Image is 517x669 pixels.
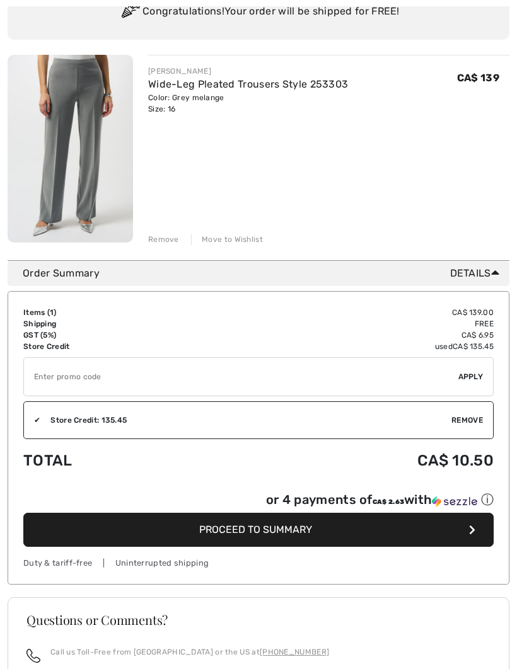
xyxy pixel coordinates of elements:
span: CA$ 2.63 [373,498,404,506]
div: Store Credit: 135.45 [40,415,451,426]
span: Remove [451,415,483,426]
td: CA$ 139.00 [207,307,494,318]
img: call [26,649,40,663]
td: CA$ 6.95 [207,329,494,341]
div: Duty & tariff-free | Uninterrupted shipping [23,557,494,569]
div: or 4 payments ofCA$ 2.63withSezzle Click to learn more about Sezzle [23,491,494,513]
td: CA$ 10.50 [207,439,494,482]
div: or 4 payments of with [266,491,494,508]
span: Details [450,266,504,281]
span: CA$ 135.45 [453,342,494,351]
a: Wide-Leg Pleated Trousers Style 253303 [148,78,348,90]
div: Order Summary [23,266,504,281]
td: Shipping [23,318,207,329]
h3: Questions or Comments? [26,614,491,626]
p: Call us Toll-Free from [GEOGRAPHIC_DATA] or the US at [50,646,329,658]
a: [PHONE_NUMBER] [260,648,329,656]
img: Sezzle [432,496,477,507]
div: Remove [148,234,179,245]
img: Wide-Leg Pleated Trousers Style 253303 [8,55,133,243]
span: CA$ 139 [457,72,499,84]
span: 1 [50,308,54,317]
div: Color: Grey melange Size: 16 [148,92,348,115]
td: GST (5%) [23,329,207,341]
div: ✔ [24,415,40,426]
td: Free [207,318,494,329]
div: [PERSON_NAME] [148,66,348,77]
td: used [207,341,494,352]
span: Apply [458,371,484,382]
button: Proceed to Summary [23,513,494,547]
td: Items ( ) [23,307,207,318]
input: Promo code [24,358,458,396]
div: Move to Wishlist [191,234,263,245]
td: Total [23,439,207,482]
td: Store Credit [23,341,207,352]
span: Proceed to Summary [199,523,312,535]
